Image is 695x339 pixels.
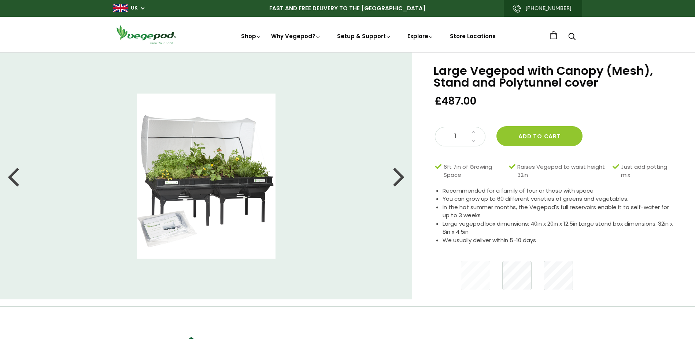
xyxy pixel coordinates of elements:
a: Shop [241,32,262,40]
a: Why Vegepod? [271,32,321,40]
span: Raises Vegepod to waist height 32in [517,163,609,179]
li: Recommended for a family of four or those with space [443,187,677,195]
h1: Large Vegepod with Canopy (Mesh), Stand and Polytunnel cover [433,65,677,88]
span: Just add potting mix [621,163,673,179]
li: You can grow up to 60 different varieties of greens and vegetables. [443,195,677,203]
a: UK [131,4,138,12]
li: In the hot summer months, the Vegepod's full reservoirs enable it to self-water for up to 3 weeks [443,203,677,220]
li: Large vegepod box dimensions: 40in x 20in x 12.5in Large stand box dimensions: 32in x 8in x 4.5in [443,220,677,236]
a: Store Locations [450,32,496,40]
img: gb_large.png [113,4,128,12]
a: Decrease quantity by 1 [469,136,478,146]
img: Vegepod [113,24,179,45]
button: Add to cart [496,126,583,146]
img: Large Vegepod with Canopy (Mesh), Stand and Polytunnel cover [137,94,276,259]
span: £487.00 [435,94,477,108]
a: Search [568,33,576,41]
a: Setup & Support [337,32,391,40]
span: 6ft 7in of Growing Space [444,163,505,179]
a: Explore [407,32,434,40]
li: We usually deliver within 5-10 days [443,236,677,245]
span: 1 [443,132,467,141]
a: Increase quantity by 1 [469,127,478,137]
